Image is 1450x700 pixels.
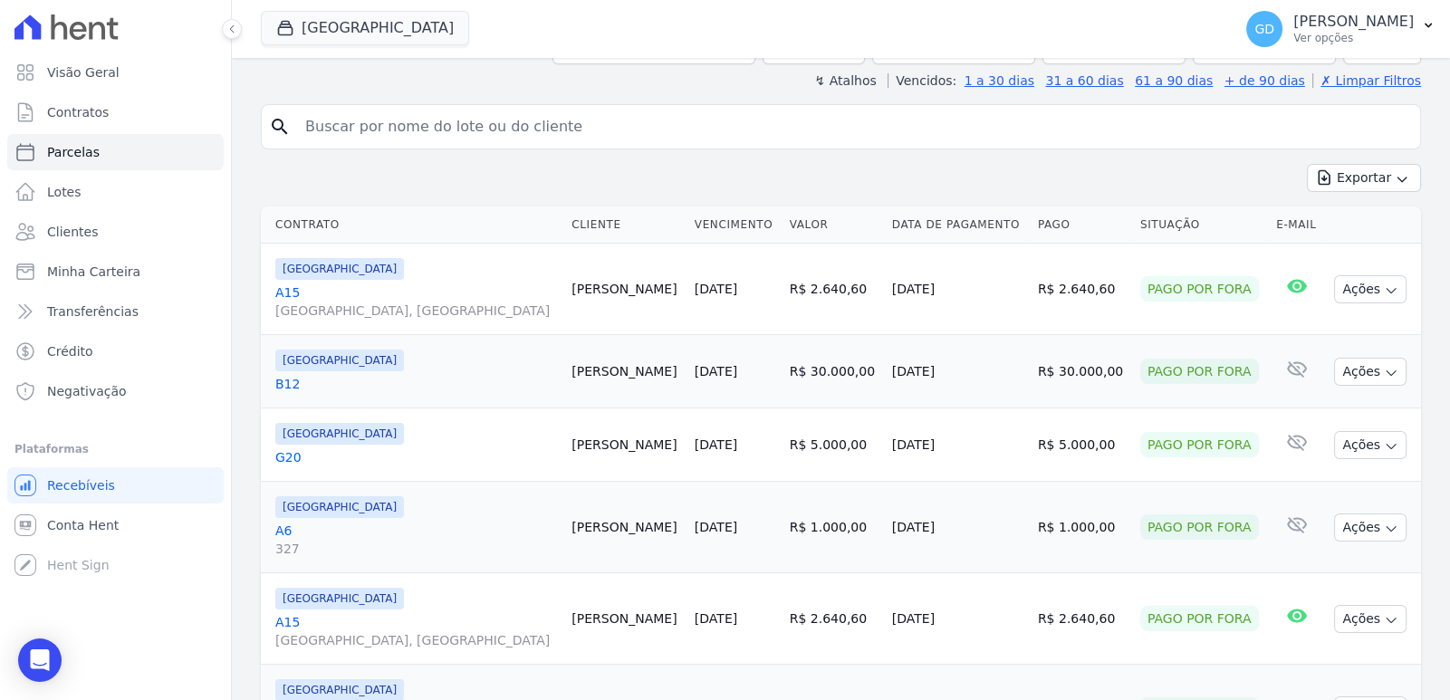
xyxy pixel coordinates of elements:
[47,342,93,360] span: Crédito
[275,258,404,280] span: [GEOGRAPHIC_DATA]
[275,588,404,609] span: [GEOGRAPHIC_DATA]
[783,408,885,482] td: R$ 5.000,00
[783,335,885,408] td: R$ 30.000,00
[14,438,216,460] div: Plataformas
[275,540,557,558] span: 327
[7,254,224,290] a: Minha Carteira
[564,573,687,665] td: [PERSON_NAME]
[695,437,737,452] a: [DATE]
[695,520,737,534] a: [DATE]
[1140,359,1259,384] div: Pago por fora
[1045,73,1123,88] a: 31 a 60 dias
[275,522,557,558] a: A6327
[783,244,885,335] td: R$ 2.640,60
[1031,244,1133,335] td: R$ 2.640,60
[1031,573,1133,665] td: R$ 2.640,60
[261,206,564,244] th: Contrato
[564,244,687,335] td: [PERSON_NAME]
[47,63,120,82] span: Visão Geral
[783,573,885,665] td: R$ 2.640,60
[7,333,224,369] a: Crédito
[814,73,876,88] label: ↯ Atalhos
[1224,73,1305,88] a: + de 90 dias
[1334,358,1407,386] button: Ações
[1135,73,1213,88] a: 61 a 90 dias
[1133,206,1269,244] th: Situação
[564,335,687,408] td: [PERSON_NAME]
[7,467,224,503] a: Recebíveis
[275,350,404,371] span: [GEOGRAPHIC_DATA]
[275,302,557,320] span: [GEOGRAPHIC_DATA], [GEOGRAPHIC_DATA]
[7,507,224,543] a: Conta Hent
[1140,514,1259,540] div: Pago por fora
[269,116,291,138] i: search
[695,364,737,379] a: [DATE]
[564,206,687,244] th: Cliente
[47,183,82,201] span: Lotes
[47,223,98,241] span: Clientes
[885,482,1031,573] td: [DATE]
[1334,275,1407,303] button: Ações
[294,109,1413,145] input: Buscar por nome do lote ou do cliente
[1307,164,1421,192] button: Exportar
[1293,31,1414,45] p: Ver opções
[275,375,557,393] a: B12
[1140,276,1259,302] div: Pago por fora
[687,206,783,244] th: Vencimento
[47,263,140,281] span: Minha Carteira
[275,448,557,466] a: G20
[885,244,1031,335] td: [DATE]
[885,206,1031,244] th: Data de Pagamento
[1269,206,1325,244] th: E-mail
[1031,335,1133,408] td: R$ 30.000,00
[7,373,224,409] a: Negativação
[885,335,1031,408] td: [DATE]
[275,613,557,649] a: A15[GEOGRAPHIC_DATA], [GEOGRAPHIC_DATA]
[7,54,224,91] a: Visão Geral
[1312,73,1421,88] a: ✗ Limpar Filtros
[1031,482,1133,573] td: R$ 1.000,00
[888,73,956,88] label: Vencidos:
[7,174,224,210] a: Lotes
[965,73,1034,88] a: 1 a 30 dias
[783,482,885,573] td: R$ 1.000,00
[695,282,737,296] a: [DATE]
[7,214,224,250] a: Clientes
[47,103,109,121] span: Contratos
[7,94,224,130] a: Contratos
[7,293,224,330] a: Transferências
[564,408,687,482] td: [PERSON_NAME]
[1334,431,1407,459] button: Ações
[47,143,100,161] span: Parcelas
[7,134,224,170] a: Parcelas
[47,382,127,400] span: Negativação
[695,611,737,626] a: [DATE]
[1334,605,1407,633] button: Ações
[1140,432,1259,457] div: Pago por fora
[275,631,557,649] span: [GEOGRAPHIC_DATA], [GEOGRAPHIC_DATA]
[1031,206,1133,244] th: Pago
[275,283,557,320] a: A15[GEOGRAPHIC_DATA], [GEOGRAPHIC_DATA]
[275,496,404,518] span: [GEOGRAPHIC_DATA]
[1140,606,1259,631] div: Pago por fora
[1254,23,1274,35] span: GD
[18,638,62,682] div: Open Intercom Messenger
[47,516,119,534] span: Conta Hent
[47,302,139,321] span: Transferências
[564,482,687,573] td: [PERSON_NAME]
[261,11,469,45] button: [GEOGRAPHIC_DATA]
[1334,513,1407,542] button: Ações
[1232,4,1450,54] button: GD [PERSON_NAME] Ver opções
[783,206,885,244] th: Valor
[1293,13,1414,31] p: [PERSON_NAME]
[885,573,1031,665] td: [DATE]
[1031,408,1133,482] td: R$ 5.000,00
[885,408,1031,482] td: [DATE]
[47,476,115,494] span: Recebíveis
[275,423,404,445] span: [GEOGRAPHIC_DATA]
